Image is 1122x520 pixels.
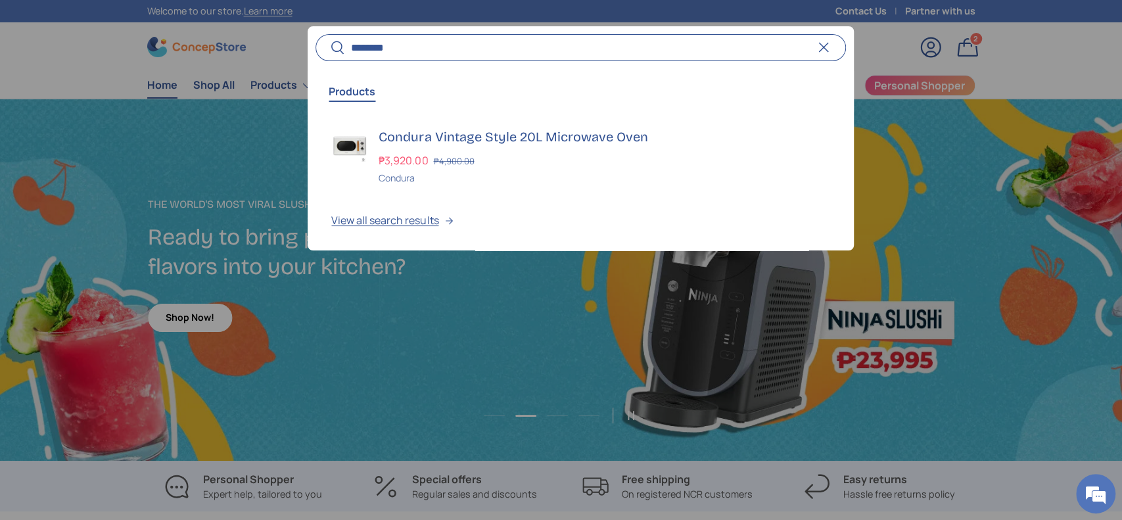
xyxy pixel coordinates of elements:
button: View all search results [308,195,853,250]
div: Condura [379,171,830,185]
s: ₱4,900.00 [433,155,474,167]
h3: Condura Vintage Style 20L Microwave Oven [379,128,830,146]
button: Products [329,76,375,106]
strong: ₱3,920.00 [379,153,431,168]
a: Condura Vintage Style 20L Microwave Oven ₱3,920.00 ₱4,900.00 Condura [308,117,853,195]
